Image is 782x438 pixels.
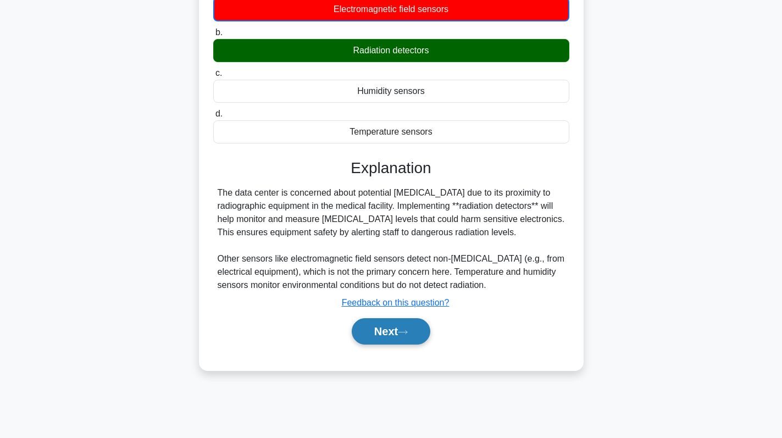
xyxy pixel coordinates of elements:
h3: Explanation [220,159,563,178]
span: d. [215,109,223,118]
div: Radiation detectors [213,39,569,62]
a: Feedback on this question? [342,298,450,307]
div: The data center is concerned about potential [MEDICAL_DATA] due to its proximity to radiographic ... [218,186,565,292]
div: Temperature sensors [213,120,569,143]
span: b. [215,27,223,37]
span: c. [215,68,222,77]
div: Humidity sensors [213,80,569,103]
button: Next [352,318,430,345]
